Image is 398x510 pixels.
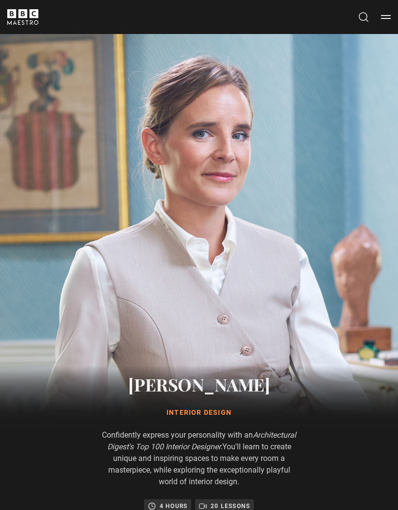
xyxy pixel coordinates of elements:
h1: Interior Design [102,408,296,418]
h2: [PERSON_NAME] [102,372,296,396]
svg: BBC Maestro [7,9,38,25]
button: Toggle navigation [381,12,391,22]
i: Architectural Digest's Top 100 Interior Designer. [107,430,297,451]
p: Confidently express your personality with an You'll learn to create unique and inspiring spaces t... [102,429,296,488]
